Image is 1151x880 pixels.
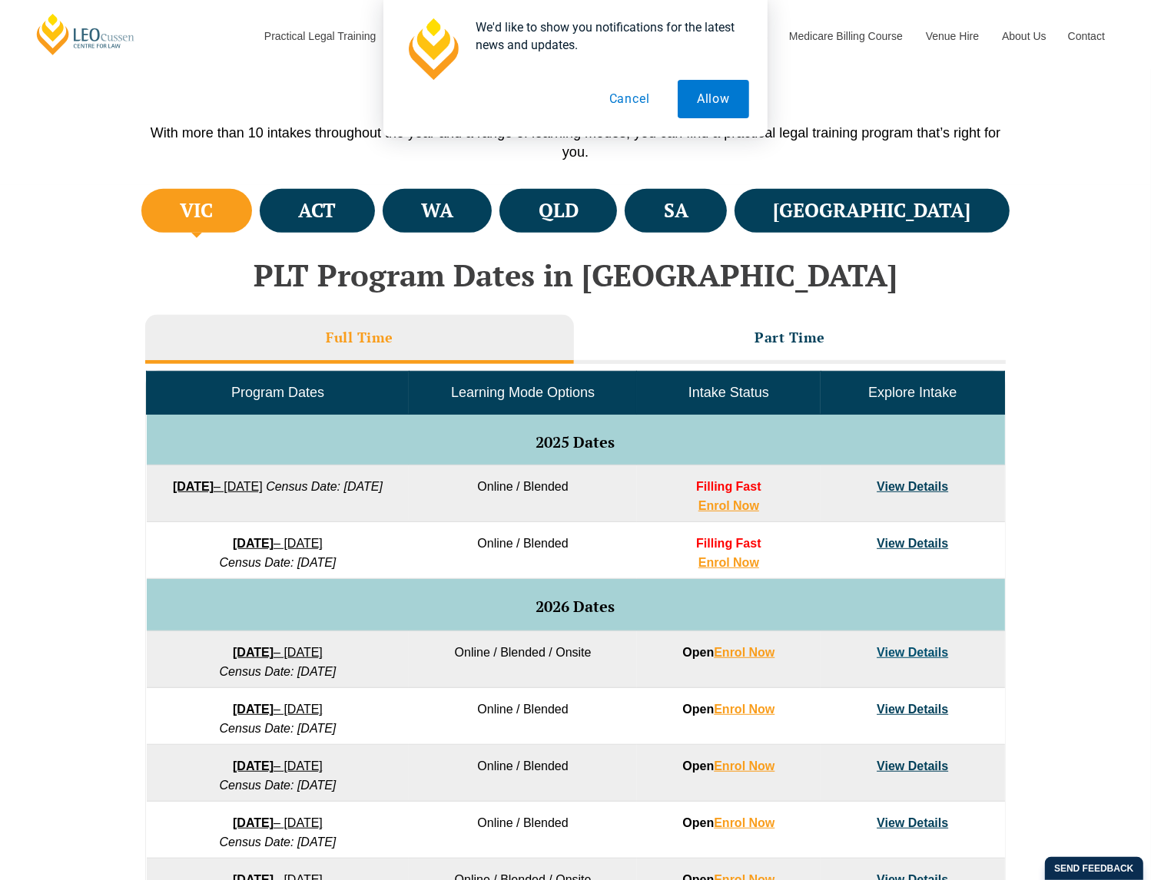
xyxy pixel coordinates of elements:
span: 2026 Dates [536,596,615,617]
td: Online / Blended [409,465,636,522]
a: Enrol Now [698,499,759,512]
td: Online / Blended [409,688,636,745]
td: Online / Blended [409,745,636,802]
a: View Details [877,816,948,829]
strong: Open [682,646,775,659]
a: Enrol Now [714,646,775,659]
a: [DATE]– [DATE] [233,537,323,550]
strong: [DATE] [233,703,274,716]
a: Enrol Now [698,556,759,569]
h3: Part Time [755,329,825,346]
a: View Details [877,480,948,493]
a: View Details [877,759,948,772]
a: Enrol Now [714,816,775,829]
a: Enrol Now [714,703,775,716]
a: [DATE]– [DATE] [173,480,263,493]
span: Explore Intake [868,385,957,400]
td: Online / Blended / Onsite [409,631,636,688]
em: Census Date: [DATE] [220,556,337,569]
a: View Details [877,646,948,659]
strong: [DATE] [173,480,214,493]
h4: QLD [539,198,579,223]
strong: Open [682,816,775,829]
a: Enrol Now [714,759,775,772]
strong: [DATE] [233,816,274,829]
span: Program Dates [231,385,324,400]
h4: VIC [180,198,213,223]
a: [DATE]– [DATE] [233,646,323,659]
h2: PLT Program Dates in [GEOGRAPHIC_DATA] [138,258,1013,292]
h3: Full Time [326,329,393,346]
button: Cancel [590,80,669,118]
img: notification icon [402,18,463,80]
td: Online / Blended [409,522,636,579]
h4: [GEOGRAPHIC_DATA] [774,198,971,223]
a: View Details [877,537,948,550]
strong: [DATE] [233,537,274,550]
button: Allow [678,80,749,118]
strong: Open [682,703,775,716]
em: Census Date: [DATE] [220,722,337,735]
span: 2025 Dates [536,432,615,452]
td: Online / Blended [409,802,636,858]
em: Census Date: [DATE] [266,480,383,493]
h4: ACT [298,198,336,223]
h4: SA [664,198,688,223]
span: Filling Fast [696,480,761,493]
div: We'd like to show you notifications for the latest news and updates. [463,18,749,54]
strong: [DATE] [233,646,274,659]
a: View Details [877,703,948,716]
strong: Open [682,759,775,772]
a: [DATE]– [DATE] [233,816,323,829]
span: Intake Status [688,385,769,400]
h4: WA [421,198,453,223]
p: With more than 10 intakes throughout the year and a range of learning modes, you can find a pract... [138,124,1013,162]
em: Census Date: [DATE] [220,835,337,849]
em: Census Date: [DATE] [220,665,337,678]
span: Filling Fast [696,537,761,550]
em: Census Date: [DATE] [220,779,337,792]
a: [DATE]– [DATE] [233,703,323,716]
span: Learning Mode Options [451,385,595,400]
strong: [DATE] [233,759,274,772]
a: [DATE]– [DATE] [233,759,323,772]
